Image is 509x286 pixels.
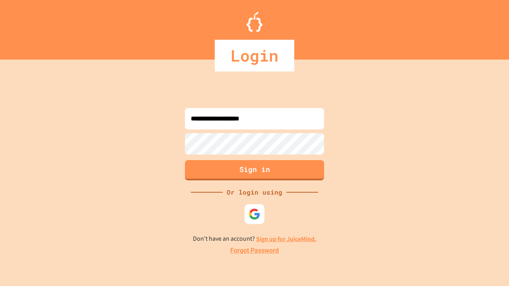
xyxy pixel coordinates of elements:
a: Forgot Password [230,246,279,255]
a: Sign up for JuiceMind. [256,235,317,243]
img: google-icon.svg [249,208,260,220]
div: Login [215,40,294,71]
div: Or login using [223,187,286,197]
button: Sign in [185,160,324,180]
p: Don't have an account? [193,234,317,244]
img: Logo.svg [247,12,262,32]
